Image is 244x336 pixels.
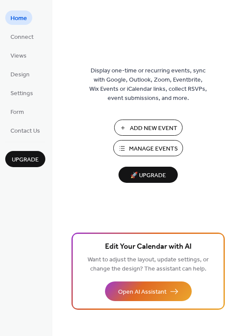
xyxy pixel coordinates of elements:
[10,51,27,61] span: Views
[10,108,24,117] span: Form
[114,120,183,136] button: Add New Event
[10,127,40,136] span: Contact Us
[10,89,33,98] span: Settings
[5,123,45,137] a: Contact Us
[89,66,207,103] span: Display one-time or recurring events, sync with Google, Outlook, Zoom, Eventbrite, Wix Events or ...
[12,155,39,165] span: Upgrade
[10,14,27,23] span: Home
[129,144,178,154] span: Manage Events
[124,170,173,182] span: 🚀 Upgrade
[105,281,192,301] button: Open AI Assistant
[5,10,32,25] a: Home
[5,48,32,62] a: Views
[88,254,209,275] span: Want to adjust the layout, update settings, or change the design? The assistant can help.
[5,67,35,81] a: Design
[105,241,192,253] span: Edit Your Calendar with AI
[5,104,29,119] a: Form
[10,70,30,79] span: Design
[118,288,166,297] span: Open AI Assistant
[10,33,34,42] span: Connect
[113,140,183,156] button: Manage Events
[5,86,38,100] a: Settings
[5,151,45,167] button: Upgrade
[5,29,39,44] a: Connect
[130,124,177,133] span: Add New Event
[119,167,178,183] button: 🚀 Upgrade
